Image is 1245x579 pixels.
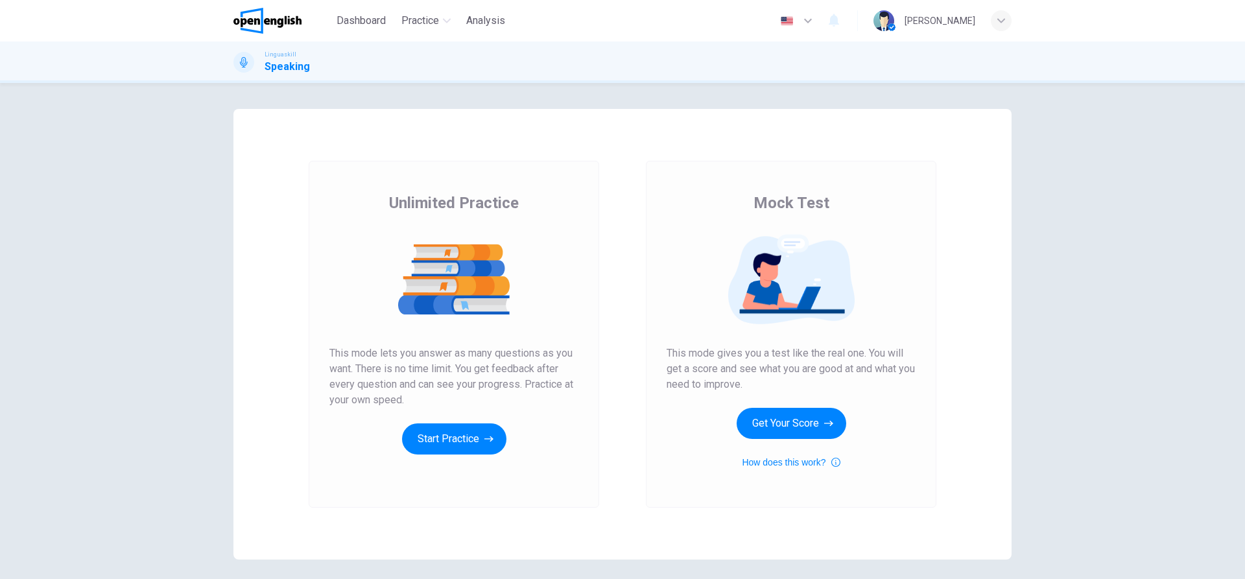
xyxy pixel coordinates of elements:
[402,423,506,455] button: Start Practice
[233,8,302,34] img: OpenEnglish logo
[401,13,439,29] span: Practice
[905,13,975,29] div: [PERSON_NAME]
[667,346,916,392] span: This mode gives you a test like the real one. You will get a score and see what you are good at a...
[742,455,840,470] button: How does this work?
[466,13,505,29] span: Analysis
[396,9,456,32] button: Practice
[337,13,386,29] span: Dashboard
[737,408,846,439] button: Get Your Score
[265,59,310,75] h1: Speaking
[389,193,519,213] span: Unlimited Practice
[753,193,829,213] span: Mock Test
[331,9,391,32] button: Dashboard
[873,10,894,31] img: Profile picture
[461,9,510,32] button: Analysis
[265,50,296,59] span: Linguaskill
[329,346,578,408] span: This mode lets you answer as many questions as you want. There is no time limit. You get feedback...
[779,16,795,26] img: en
[233,8,331,34] a: OpenEnglish logo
